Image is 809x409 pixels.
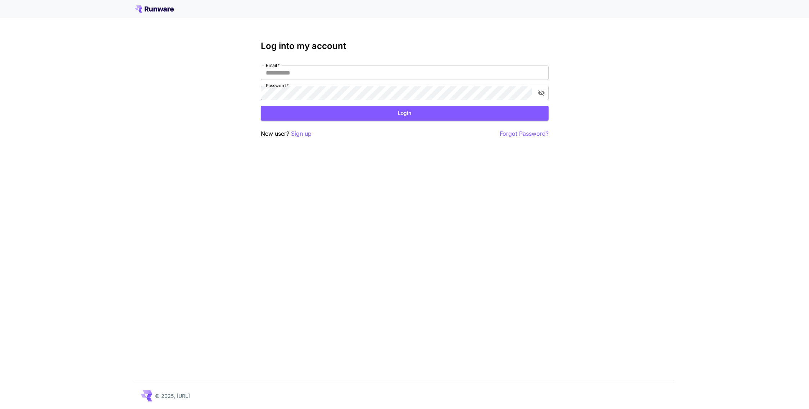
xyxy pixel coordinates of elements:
h3: Log into my account [261,41,549,51]
button: Sign up [291,129,312,138]
label: Password [266,82,289,89]
p: © 2025, [URL] [155,392,190,400]
label: Email [266,62,280,68]
button: toggle password visibility [535,86,548,99]
button: Login [261,106,549,121]
button: Forgot Password? [500,129,549,138]
p: New user? [261,129,312,138]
